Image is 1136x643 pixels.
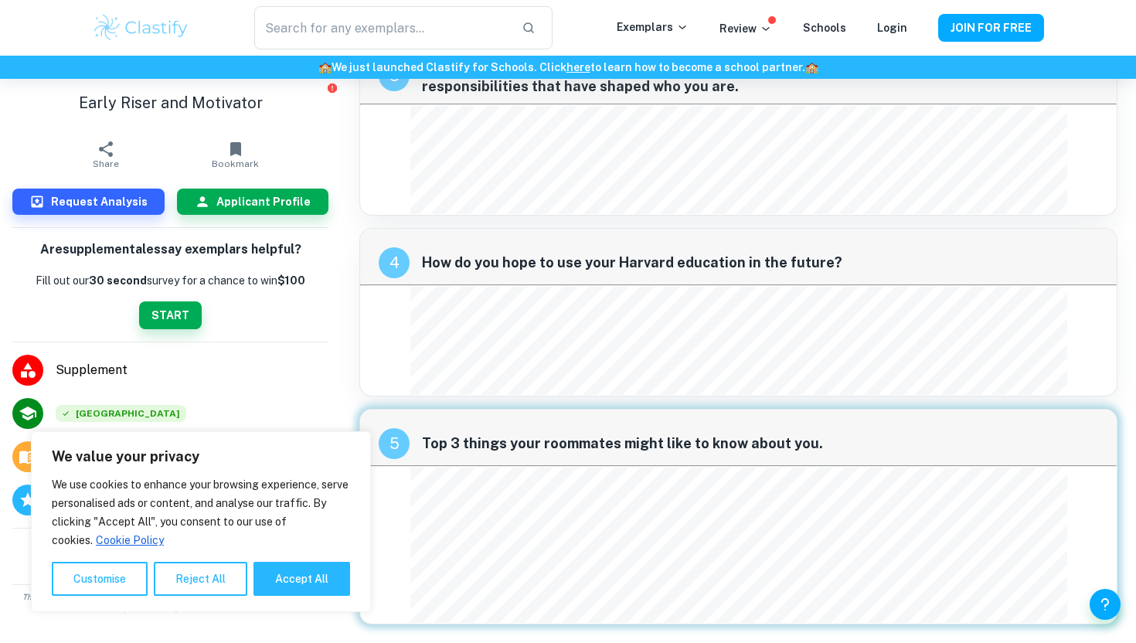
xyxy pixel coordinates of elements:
h6: We just launched Clastify for Schools. Click to learn how to become a school partner. [3,59,1133,76]
a: Cookie Policy [95,533,165,547]
a: Login [877,22,907,34]
button: Accept All [253,562,350,596]
strong: $100 [277,274,305,287]
img: Clastify logo [92,12,190,43]
div: We value your privacy [31,431,371,612]
p: We use cookies to enhance your browsing experience, serve personalised ads or content, and analys... [52,475,350,549]
span: Top 3 things your roommates might like to know about you. [422,433,1098,454]
span: This is an example of past student work. Do not copy or submit as your own. Use to understand the... [6,591,335,614]
button: START [139,301,202,329]
button: Applicant Profile [177,189,329,215]
span: Bookmark [212,158,259,169]
button: Share [41,133,171,176]
span: Share [93,158,119,169]
h6: Are supplemental essay exemplars helpful? [40,240,301,260]
span: How do you hope to use your Harvard education in the future? [422,252,1098,274]
button: Customise [52,562,148,596]
h6: Applicant Profile [216,193,311,210]
h6: Request Analysis [51,193,148,210]
button: JOIN FOR FREE [938,14,1044,42]
div: recipe [379,428,410,459]
div: Accepted: Harvard University [56,405,186,422]
span: Supplement [56,361,328,379]
a: Schools [803,22,846,34]
span: [GEOGRAPHIC_DATA] [56,405,186,422]
span: 🏫 [805,61,818,73]
span: 🏫 [318,61,332,73]
div: recipe [379,247,410,278]
h1: Early Riser and Motivator [12,91,328,114]
p: Fill out our survey for a chance to win [36,272,305,289]
button: Request Analysis [12,189,165,215]
button: Reject All [154,562,247,596]
p: Review [719,20,772,37]
a: here [566,61,590,73]
button: Bookmark [171,133,301,176]
p: Exemplars [617,19,689,36]
p: We value your privacy [52,447,350,466]
button: Help and Feedback [1090,589,1121,620]
b: 30 second [89,274,147,287]
button: Report issue [326,82,338,94]
input: Search for any exemplars... [254,6,509,49]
